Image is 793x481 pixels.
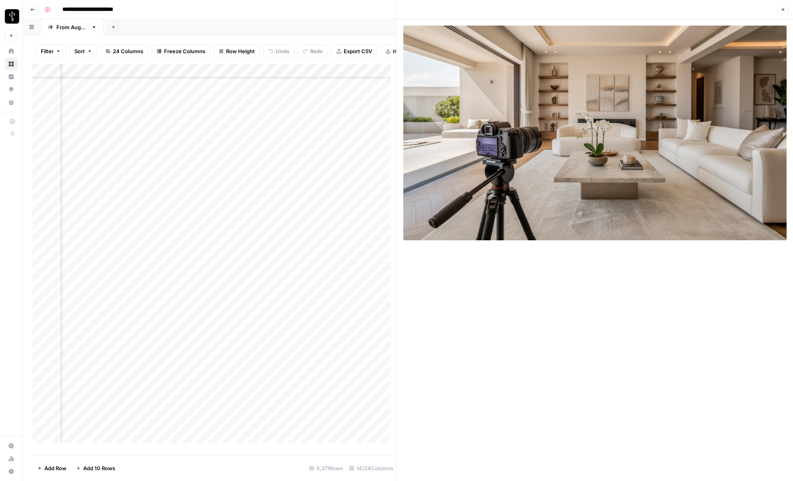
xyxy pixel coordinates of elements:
button: Workspace: LP Production Workloads [5,6,18,26]
span: Add 10 Rows [83,464,115,472]
a: Browse [5,58,18,70]
button: Help + Support [5,465,18,478]
a: From [DATE] [41,19,104,35]
div: From [DATE] [56,23,88,31]
button: Row Height [214,45,260,58]
button: Undo [263,45,294,58]
button: Add Row [32,462,71,475]
a: Opportunities [5,83,18,96]
span: Filter [41,47,54,55]
span: 24 Columns [113,47,143,55]
button: Import CSV [380,45,427,58]
button: Filter [36,45,66,58]
div: 14/24 Columns [346,462,396,475]
button: Sort [69,45,97,58]
a: Usage [5,452,18,465]
span: Row Height [226,47,255,55]
button: Add 10 Rows [71,462,120,475]
a: Home [5,45,18,58]
span: Export CSV [344,47,372,55]
a: Your Data [5,96,18,109]
span: Sort [74,47,85,55]
span: Redo [310,47,323,55]
button: Export CSV [331,45,377,58]
span: Add Row [44,464,66,472]
button: 24 Columns [100,45,148,58]
span: Freeze Columns [164,47,205,55]
button: Redo [298,45,328,58]
div: 6,371 Rows [306,462,346,475]
button: Freeze Columns [152,45,210,58]
a: Insights [5,70,18,83]
img: Row/Cell [403,26,787,240]
img: LP Production Workloads Logo [5,9,19,24]
span: Undo [276,47,289,55]
a: Settings [5,439,18,452]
